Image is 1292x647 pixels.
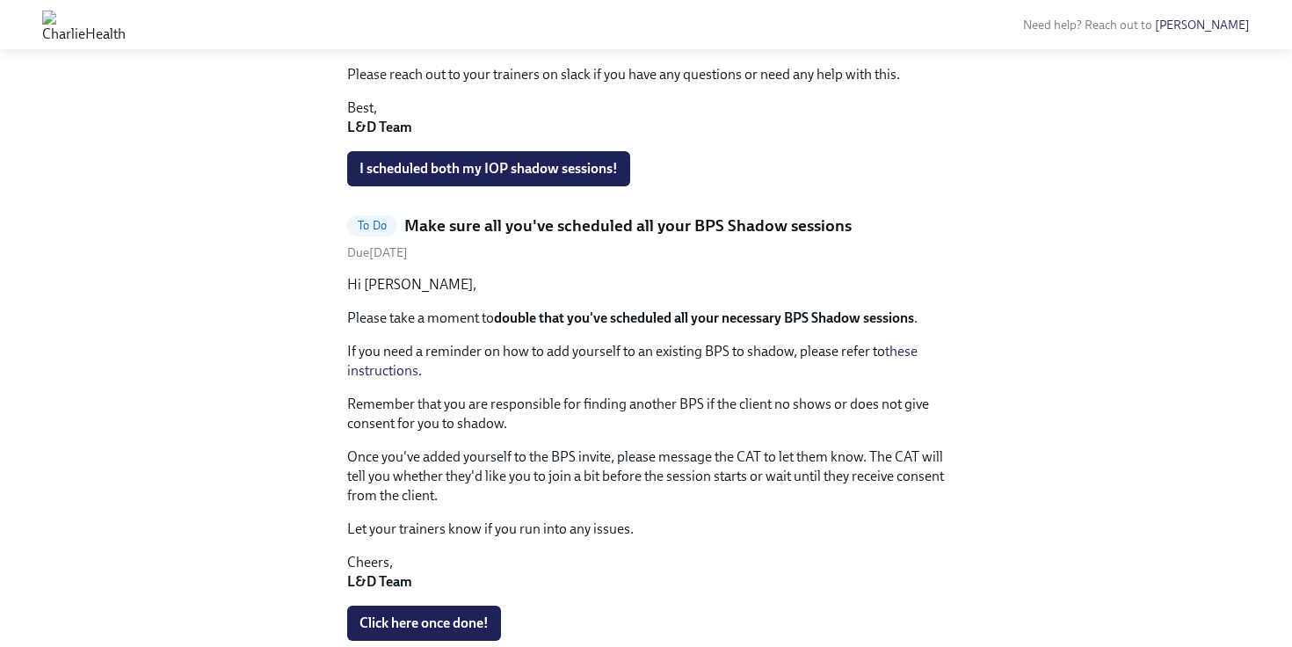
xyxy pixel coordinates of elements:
[347,343,918,379] a: these instructions
[347,520,945,539] p: Let your trainers know if you run into any issues.
[42,11,126,39] img: CharlieHealth
[347,65,945,84] p: Please reach out to your trainers on slack if you have any questions or need any help with this.
[359,614,489,632] span: Click here once done!
[347,214,945,261] a: To DoMake sure all you've scheduled all your BPS Shadow sessionsDue[DATE]
[347,119,412,135] strong: L&D Team
[347,447,945,505] p: Once you've added yourself to the BPS invite, please message the CAT to let them know. The CAT wi...
[347,573,412,590] strong: L&D Team
[404,214,852,237] h5: Make sure all you've scheduled all your BPS Shadow sessions
[347,606,501,641] button: Click here once done!
[347,309,945,328] p: Please take a moment to .
[347,342,945,381] p: If you need a reminder on how to add yourself to an existing BPS to shadow, please refer to .
[347,275,945,294] p: Hi [PERSON_NAME],
[347,219,397,232] span: To Do
[347,395,945,433] p: Remember that you are responsible for finding another BPS if the client no shows or does not give...
[347,553,945,592] p: Cheers,
[347,245,408,260] span: Wednesday, August 27th 2025, 11:00 pm
[347,98,945,137] p: Best,
[359,160,618,178] span: I scheduled both my IOP shadow sessions!
[1023,18,1250,33] span: Need help? Reach out to
[347,151,630,186] button: I scheduled both my IOP shadow sessions!
[1155,18,1250,33] a: [PERSON_NAME]
[494,309,914,326] strong: double that you've scheduled all your necessary BPS Shadow sessions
